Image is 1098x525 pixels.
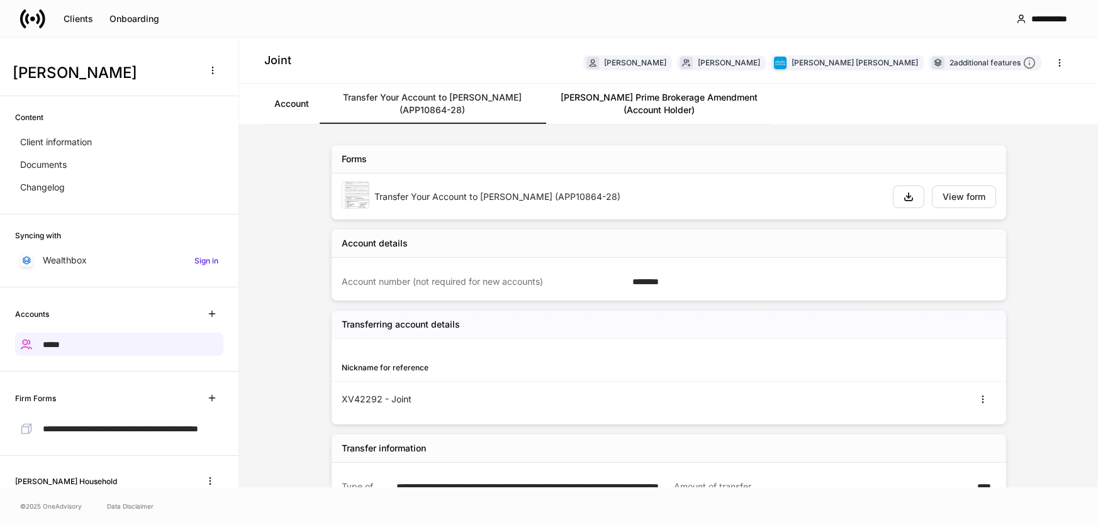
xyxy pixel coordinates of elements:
[15,111,43,123] h6: Content
[264,84,319,124] a: Account
[13,63,194,83] h3: [PERSON_NAME]
[342,153,367,165] div: Forms
[15,131,223,153] a: Client information
[20,136,92,148] p: Client information
[15,153,223,176] a: Documents
[264,53,291,68] h4: Joint
[107,501,154,511] a: Data Disclaimer
[15,176,223,199] a: Changelog
[342,318,460,331] h5: Transferring account details
[20,501,82,511] span: © 2025 OneAdvisory
[15,475,117,487] h6: [PERSON_NAME] Household
[55,9,101,29] button: Clients
[15,229,61,241] h6: Syncing with
[43,254,87,267] p: Wealthbox
[943,192,985,201] div: View form
[604,57,666,69] div: [PERSON_NAME]
[342,362,669,373] div: Nickname for reference
[342,237,408,250] div: Account details
[109,14,159,23] div: Onboarding
[101,9,167,29] button: Onboarding
[792,57,918,69] div: [PERSON_NAME] [PERSON_NAME]
[15,308,49,320] h6: Accounts
[319,84,546,124] a: Transfer Your Account to [PERSON_NAME] (APP10864-28)
[774,57,787,69] img: charles-schwab-BFYFdbvS.png
[64,14,93,23] div: Clients
[342,393,669,406] div: XV42292 - Joint
[15,249,223,272] a: WealthboxSign in
[15,392,56,404] h6: Firm Forms
[20,181,65,194] p: Changelog
[194,255,218,267] h6: Sign in
[374,191,883,203] div: Transfer Your Account to [PERSON_NAME] (APP10864-28)
[950,57,1036,70] div: 2 additional features
[932,185,996,208] button: View form
[674,480,970,506] div: Amount of transfer
[342,442,426,455] div: Transfer information
[20,158,67,171] p: Documents
[698,57,760,69] div: [PERSON_NAME]
[342,275,625,288] div: Account number (not required for new accounts)
[546,84,772,124] a: [PERSON_NAME] Prime Brokerage Amendment (Account Holder)
[342,480,389,506] div: Type of transfer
